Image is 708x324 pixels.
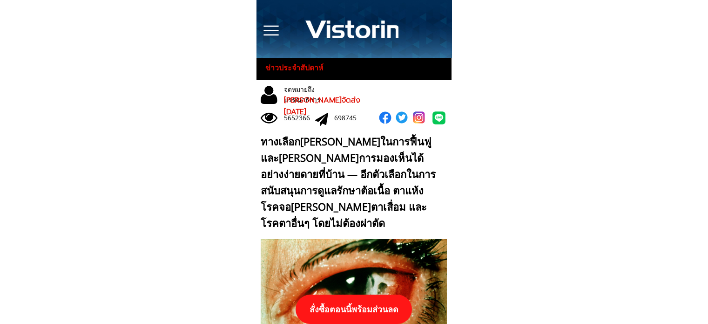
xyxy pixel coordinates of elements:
[265,62,332,74] h3: ข่าวประจำสัปดาห์
[261,133,443,232] div: ทางเลือก[PERSON_NAME]ในการฟื้นฟูและ[PERSON_NAME]การมองเห็นได้อย่างง่ายดายที่บ้าน — อีกตัวเลือกในก...
[334,113,365,123] div: 698745
[296,295,412,324] p: สั่งซื้อตอนนี้พร้อมส่วนลด
[284,84,351,105] div: จดหมายถึงบรรณาธิการ
[284,95,360,118] span: [PERSON_NAME]จัดส่ง [DATE]
[284,113,315,123] div: 5652366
